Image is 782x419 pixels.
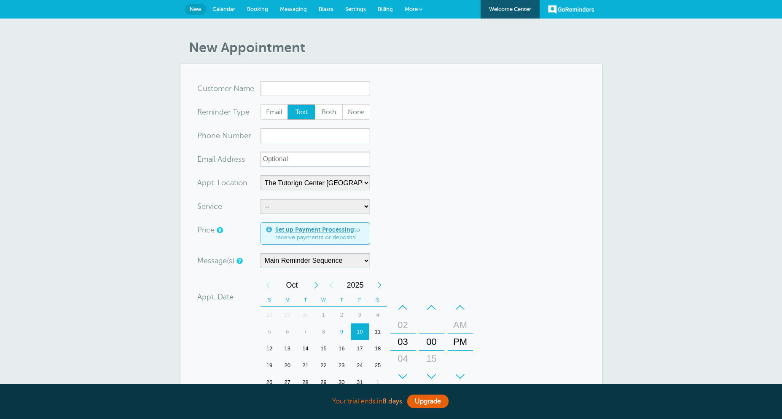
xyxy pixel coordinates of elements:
[369,374,387,391] div: 1
[351,340,369,357] div: Friday, October 17
[261,307,279,323] div: Sunday, September 28
[296,323,314,340] div: Tuesday, October 7
[351,323,369,340] div: 10
[275,226,354,233] a: Set up Payment Processing
[296,294,314,307] th: T
[422,367,442,384] div: 30
[197,81,261,96] div: ame
[314,357,333,374] div: Wednesday, October 22
[324,277,339,294] div: Previous Year
[185,4,207,15] a: New
[333,340,351,357] div: Thursday, October 16
[351,374,369,391] div: 31
[261,307,279,323] div: 28
[288,105,315,119] span: Text
[261,323,279,340] div: 5
[309,277,324,294] div: Next Month
[296,357,314,374] div: Tuesday, October 21
[314,357,333,374] div: 22
[314,340,333,357] div: Wednesday, October 15
[261,105,288,119] span: Email
[211,132,233,139] span: ne Nu
[296,340,314,357] div: Tuesday, October 14
[189,40,602,56] h1: New Appointment
[276,277,309,294] span: October
[372,277,387,294] div: Next Year
[296,307,314,323] div: 30
[407,395,449,408] a: Upgrade
[278,307,296,323] div: 29
[333,323,351,340] div: 9
[261,104,288,120] label: Email
[278,307,296,323] div: Monday, September 29
[314,323,333,340] div: Wednesday, October 8
[343,105,370,119] span: None
[419,299,444,385] div: Minutes
[393,367,413,384] div: 05
[333,340,351,357] div: 16
[261,294,279,307] th: S
[450,334,470,350] div: PM
[261,340,279,357] div: 12
[197,293,234,301] label: Appt. Date
[278,340,296,357] div: Monday, October 13
[314,307,333,323] div: 1
[314,374,333,391] div: Wednesday, October 29
[351,307,369,323] div: 3
[278,357,296,374] div: Monday, October 20
[197,108,250,116] label: Reminder Type
[261,357,279,374] div: 19
[422,350,442,367] div: 15
[333,357,351,374] div: Thursday, October 23
[261,277,276,294] div: Previous Month
[261,357,279,374] div: Sunday, October 19
[212,155,231,163] span: il Add
[212,6,235,12] span: Calendar
[197,152,261,167] div: ress
[261,323,279,340] div: Sunday, October 5
[319,6,333,12] span: Blasts
[314,374,333,391] div: 29
[333,357,351,374] div: 23
[369,294,387,307] th: S
[180,392,602,411] div: Your trial ends in .
[197,226,215,234] label: Price
[275,226,365,241] span: to receive payments or deposits!
[217,227,222,233] a: An optional price for the appointment. If you set a price, you can include a payment link in your...
[197,132,211,139] span: Pho
[314,294,333,307] th: W
[333,374,351,391] div: 30
[369,357,387,374] div: Saturday, October 25
[314,323,333,340] div: 8
[333,307,351,323] div: 2
[197,128,261,143] div: mber
[390,299,416,385] div: Hours
[351,307,369,323] div: Friday, October 3
[314,307,333,323] div: Wednesday, October 1
[405,6,418,12] span: More
[351,340,369,357] div: 17
[197,203,222,210] label: Service
[351,374,369,391] div: Friday, October 31
[261,340,279,357] div: Sunday, October 12
[351,323,369,340] div: Friday, October 10
[278,340,296,357] div: 13
[345,6,366,12] span: Settings
[296,323,314,340] div: 7
[333,294,351,307] th: T
[278,374,296,391] div: 27
[369,357,387,374] div: 25
[369,340,387,357] div: Saturday, October 18
[296,340,314,357] div: 14
[296,357,314,374] div: 21
[211,85,239,92] span: tomer N
[278,323,296,340] div: Monday, October 6
[422,334,442,350] div: 00
[197,257,234,264] label: Message(s)
[369,323,387,340] div: 11
[378,6,393,12] span: Billing
[333,307,351,323] div: Thursday, October 2
[278,294,296,307] th: M
[190,6,202,12] span: New
[315,105,342,119] span: Both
